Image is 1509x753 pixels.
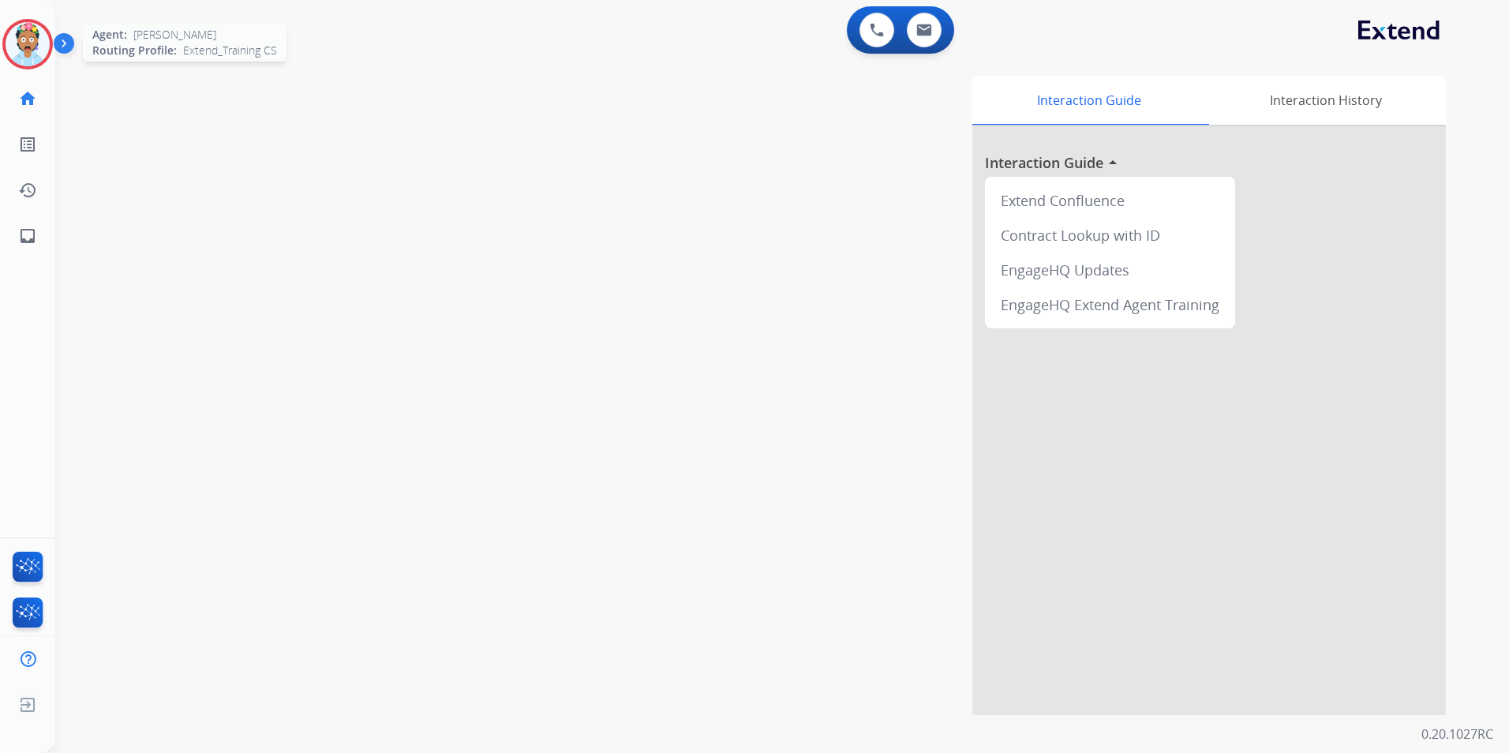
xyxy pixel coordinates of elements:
[6,22,50,66] img: avatar
[18,227,37,245] mat-icon: inbox
[18,89,37,108] mat-icon: home
[92,27,127,43] span: Agent:
[1421,725,1493,744] p: 0.20.1027RC
[972,76,1205,125] div: Interaction Guide
[991,253,1229,287] div: EngageHQ Updates
[18,181,37,200] mat-icon: history
[991,287,1229,322] div: EngageHQ Extend Agent Training
[1205,76,1446,125] div: Interaction History
[133,27,216,43] span: [PERSON_NAME]
[18,135,37,154] mat-icon: list_alt
[991,218,1229,253] div: Contract Lookup with ID
[183,43,277,58] span: Extend_Training CS
[991,183,1229,218] div: Extend Confluence
[92,43,177,58] span: Routing Profile:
